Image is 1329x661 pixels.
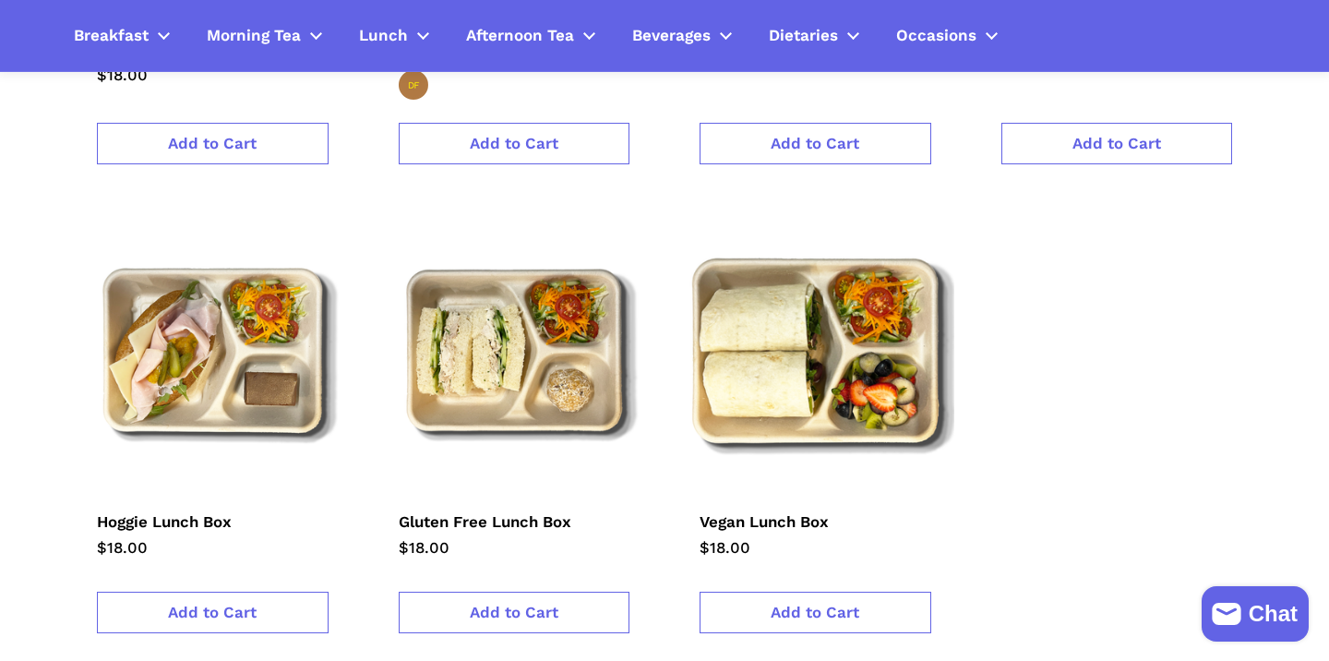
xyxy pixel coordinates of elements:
img: Hoagie Lunch Box with sandwiches, garden salad, and chocolate brownie, perfect for catering in Sy... [74,211,352,489]
a: Afternoon Tea [448,14,614,57]
a: Add to Cart [97,592,329,633]
span: Gluten Free Lunch Box [399,512,571,534]
a: Add to Cart [700,123,931,164]
a: Occasions [878,14,1016,57]
a: Breakfast [55,14,188,57]
a: Add to Cart [1001,123,1233,164]
a: Lunch [341,14,448,57]
a: Beverages [614,14,750,57]
span: Morning Tea [207,26,301,47]
span: $18.00 [97,66,148,84]
img: Vegan Lunch Box with quinoa, kale, spinach, edamame, cherry tomatoes, and ponzu dressing, perfect... [663,198,968,503]
span: $18.00 [399,538,449,557]
a: Dietaries [750,14,878,57]
a: Hoggie Lunch Box [97,512,329,525]
span: Add to Cart [771,134,859,152]
span: Add to Cart [470,134,558,152]
span: Add to Cart [771,603,859,621]
a: Vegan Lunch Box with quinoa, kale, spinach, edamame, cherry tomatoes, and ponzu dressing, perfect... [676,211,954,489]
span: Occasions [896,26,976,47]
a: Vegan Lunch Box [700,512,931,525]
span: Add to Cart [470,603,558,621]
a: Add to Cart [700,592,931,633]
span: Add to Cart [1072,134,1161,152]
span: Dietaries [769,26,838,47]
span: Beverages [632,26,711,47]
span: Hoggie Lunch Box [97,512,232,534]
span: Lunch [359,26,408,47]
span: $18.00 [97,538,148,557]
span: Breakfast [74,26,149,47]
a: Morning Tea [188,14,341,57]
span: Vegan Lunch Box [700,512,829,534]
span: $18.00 [700,538,750,557]
img: Gluten Free Lunch Box with sandwiches, garden salad, and protein ball, perfect for gluten-free ca... [376,211,653,489]
a: Gluten Free Lunch Box [399,512,630,525]
inbox-online-store-chat: Shopify online store chat [1196,586,1314,646]
span: Add to Cart [168,603,257,621]
a: Add to Cart [399,592,630,633]
span: Add to Cart [168,134,257,152]
span: Afternoon Tea [466,26,574,47]
a: Add to Cart [399,123,630,164]
a: Add to Cart [97,123,329,164]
